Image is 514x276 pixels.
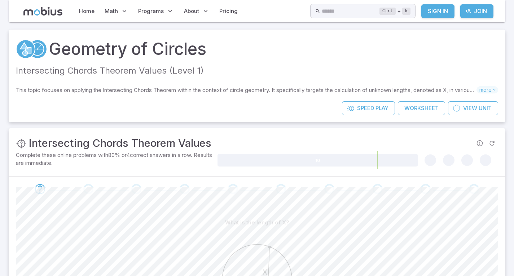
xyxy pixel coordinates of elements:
[448,101,498,115] a: ViewUnit
[379,8,396,15] kbd: Ctrl
[49,37,206,61] a: Geometry of Circles
[421,184,431,194] div: Go to the next question
[357,104,374,112] span: Speed
[486,137,498,149] span: Refresh Question
[474,137,486,149] span: Report an issue with the question
[105,7,118,15] span: Math
[463,104,477,112] span: View
[276,184,286,194] div: Go to the next question
[375,104,388,112] span: Play
[180,184,190,194] div: Go to the next question
[35,184,45,194] div: Go to the next question
[379,7,410,16] div: +
[373,184,383,194] div: Go to the next question
[402,8,410,15] kbd: k
[469,184,479,194] div: Go to the next question
[131,184,141,194] div: Go to the next question
[460,4,493,18] a: Join
[184,7,199,15] span: About
[16,39,35,59] a: Geometry 2D
[217,3,240,19] a: Pricing
[83,184,93,194] div: Go to the next question
[138,7,164,15] span: Programs
[16,64,498,78] p: Intersecting Chords Theorem Values (Level 1)
[225,219,289,227] p: What is the length of X?
[398,101,445,115] a: Worksheet
[16,151,216,167] p: Complete these online problems with 80 % or 4 correct answers in a row. Results are immediate.
[421,4,454,18] a: Sign In
[228,184,238,194] div: Go to the next question
[29,135,211,151] h3: Intersecting Chords Theorem Values
[324,184,334,194] div: Go to the next question
[342,101,395,115] a: SpeedPlay
[479,104,492,112] span: Unit
[77,3,97,19] a: Home
[16,86,476,94] p: This topic focuses on applying the Intersecting Chords Theorem within the context of circle geome...
[28,39,47,59] a: Circles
